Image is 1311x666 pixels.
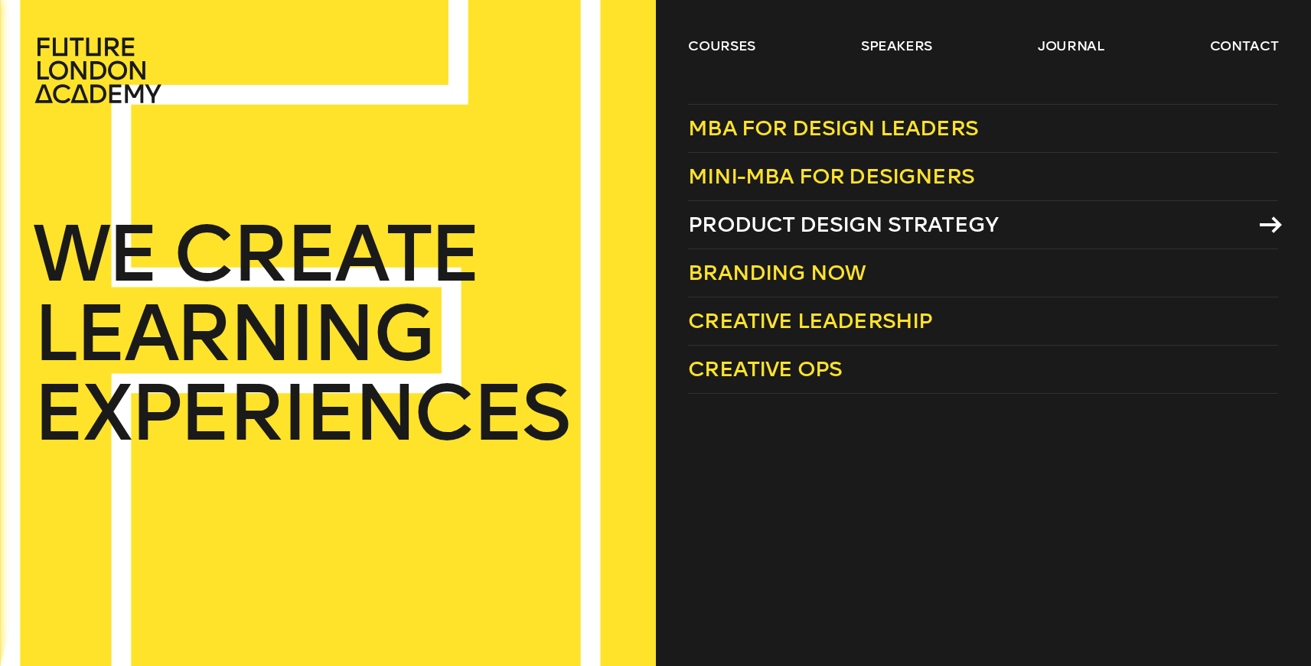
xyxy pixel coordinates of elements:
span: Mini-MBA for Designers [688,164,974,189]
a: MBA for Design Leaders [688,104,1278,153]
span: Creative Leadership [688,308,932,333]
a: Creative Ops [688,346,1278,394]
span: MBA for Design Leaders [688,115,978,141]
a: Branding Now [688,249,1278,297]
span: Product Design Strategy [688,212,998,237]
a: speakers [861,37,932,55]
a: Product Design Strategy [688,201,1278,249]
a: journal [1038,37,1104,55]
a: Mini-MBA for Designers [688,153,1278,201]
span: Branding Now [688,260,866,285]
a: Creative Leadership [688,297,1278,346]
a: courses [688,37,755,55]
a: contact [1210,37,1279,55]
span: Creative Ops [688,356,842,382]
